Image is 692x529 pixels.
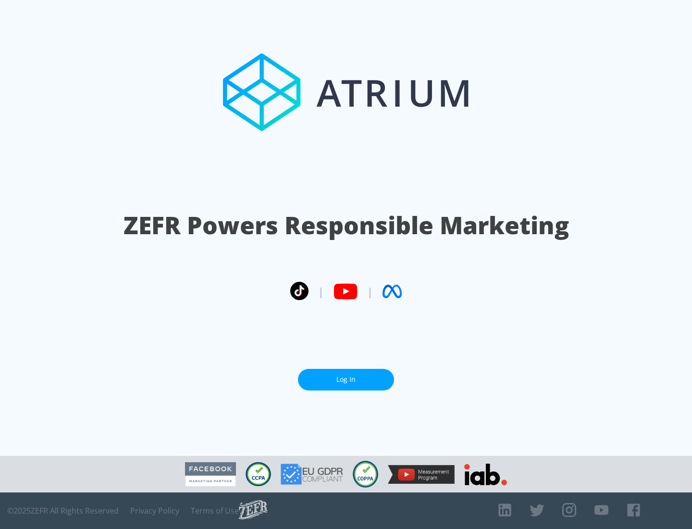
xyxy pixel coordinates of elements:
a: Terms of Use [191,506,239,516]
img: IAB [464,464,507,485]
span: | [367,284,373,299]
span: © 2025 ZEFR All Rights Reserved [7,506,119,516]
img: COPPA Compliant [353,461,378,488]
h1: ZEFR Powers Responsible Marketing [124,209,569,242]
img: CCPA Compliant [246,462,271,486]
span: | [318,284,324,299]
a: Privacy Policy [130,506,179,516]
img: Facebook Marketing Partner [185,462,236,487]
img: GDPR Compliant [281,464,343,485]
img: YouTube Measurement Program [388,465,455,484]
a: Log In [298,369,394,390]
